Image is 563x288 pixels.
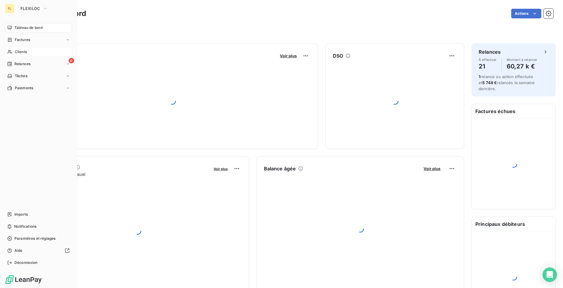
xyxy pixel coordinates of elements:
[5,275,42,284] img: Logo LeanPay
[479,48,501,55] h6: Relances
[5,71,72,81] a: Tâches
[14,25,42,30] span: Tableau de bord
[14,260,38,265] span: Déconnexion
[5,35,72,45] a: Factures
[15,73,27,79] span: Tâches
[5,234,72,243] a: Paramètres et réglages
[479,74,535,91] span: relance ou action effectuée et relancés la semaine dernière.
[5,47,72,57] a: Clients
[14,61,30,67] span: Relances
[15,49,27,55] span: Clients
[20,6,40,11] span: FLEXILOC
[14,248,23,253] span: Aide
[5,4,14,13] div: FL
[14,224,36,229] span: Notifications
[5,59,72,69] a: 6Relances
[511,9,541,18] button: Actions
[34,171,209,177] span: Chiffre d'affaires mensuel
[479,74,480,79] span: 1
[422,166,442,171] button: Voir plus
[5,83,72,93] a: Paiements
[264,165,296,172] h6: Balance âgée
[507,62,537,71] h4: 60,27 k €
[14,212,28,217] span: Imports
[69,58,74,63] span: 6
[5,210,72,219] a: Imports
[424,166,440,171] span: Voir plus
[278,53,299,59] button: Voir plus
[5,23,72,33] a: Tableau de bord
[472,217,555,231] h6: Principaux débiteurs
[333,52,343,59] h6: DSO
[14,236,55,241] span: Paramètres et réglages
[507,58,537,62] span: Montant à relancer
[5,246,72,255] a: Aide
[15,85,33,91] span: Paiements
[479,58,497,62] span: À effectuer
[472,104,555,119] h6: Factures échues
[212,166,230,171] button: Voir plus
[543,267,557,282] div: Open Intercom Messenger
[280,53,297,58] span: Voir plus
[479,62,497,71] h4: 21
[214,167,228,171] span: Voir plus
[15,37,30,43] span: Factures
[482,80,497,85] span: 5 748 €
